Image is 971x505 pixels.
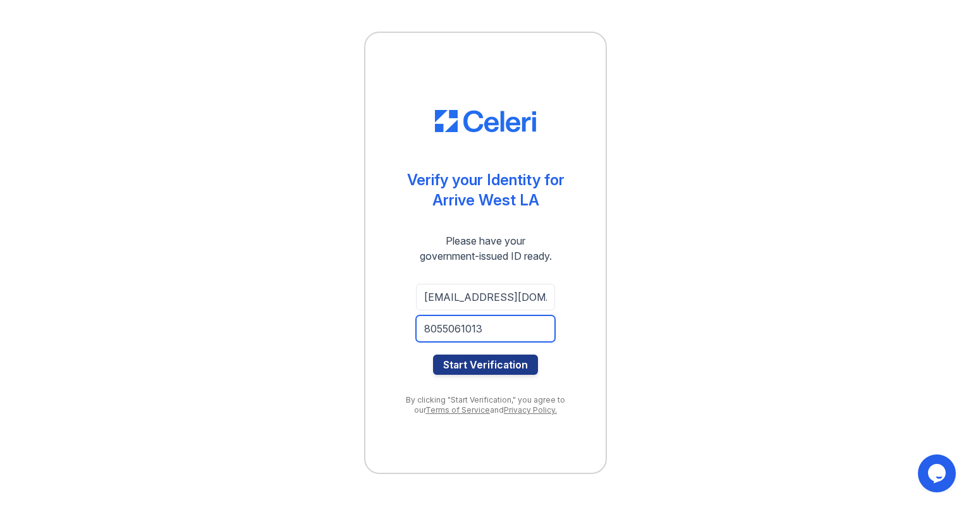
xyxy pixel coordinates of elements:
[425,405,490,415] a: Terms of Service
[435,110,536,133] img: CE_Logo_Blue-a8612792a0a2168367f1c8372b55b34899dd931a85d93a1a3d3e32e68fde9ad4.png
[391,395,580,415] div: By clicking "Start Verification," you agree to our and
[416,315,555,342] input: Phone
[407,170,565,210] div: Verify your Identity for Arrive West LA
[918,454,958,492] iframe: chat widget
[433,355,538,375] button: Start Verification
[416,284,555,310] input: Email
[504,405,557,415] a: Privacy Policy.
[397,233,575,264] div: Please have your government-issued ID ready.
